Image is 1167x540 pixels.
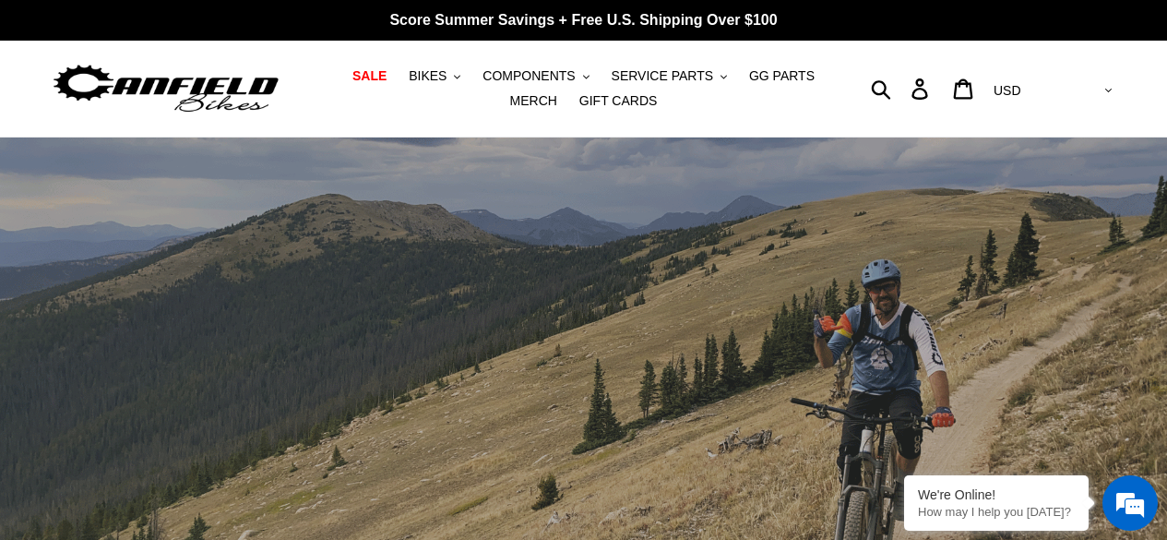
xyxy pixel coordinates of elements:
p: How may I help you today? [918,505,1075,519]
span: SERVICE PARTS [612,68,713,84]
span: BIKES [409,68,447,84]
a: GG PARTS [740,64,824,89]
a: GIFT CARDS [570,89,667,114]
button: COMPONENTS [473,64,598,89]
img: Canfield Bikes [51,60,281,118]
span: COMPONENTS [482,68,575,84]
a: MERCH [501,89,566,114]
span: SALE [352,68,387,84]
div: We're Online! [918,487,1075,502]
span: GG PARTS [749,68,815,84]
span: MERCH [510,93,557,109]
span: GIFT CARDS [579,93,658,109]
button: BIKES [399,64,470,89]
a: SALE [343,64,396,89]
button: SERVICE PARTS [602,64,736,89]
